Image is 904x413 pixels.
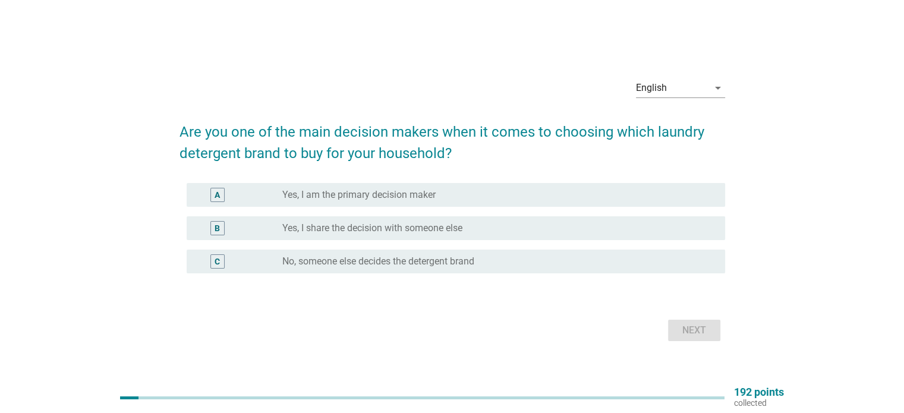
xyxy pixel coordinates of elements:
label: Yes, I share the decision with someone else [282,222,462,234]
h2: Are you one of the main decision makers when it comes to choosing which laundry detergent brand t... [179,109,725,164]
p: 192 points [734,387,784,398]
i: arrow_drop_down [711,81,725,95]
label: Yes, I am the primary decision maker [282,189,436,201]
label: No, someone else decides the detergent brand [282,256,474,267]
div: C [215,255,220,267]
div: B [215,222,220,234]
div: English [636,83,667,93]
div: A [215,188,220,201]
p: collected [734,398,784,408]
